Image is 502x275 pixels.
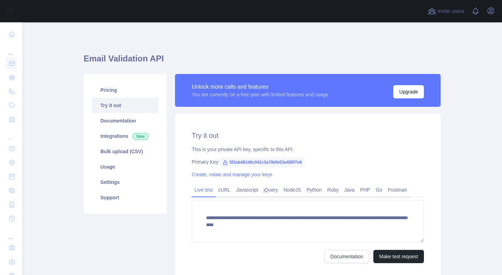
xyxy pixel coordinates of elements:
[192,146,424,153] div: This is your private API key, specific to this API.
[92,190,158,205] a: Support
[92,128,158,144] a: Integrations New
[6,127,17,141] div: ...
[92,82,158,98] a: Pricing
[281,184,304,195] a: NodeJS
[233,184,261,195] a: Javascript
[132,133,149,140] span: New
[385,184,410,195] a: Postman
[92,174,158,190] a: Settings
[373,250,424,263] button: Make test request
[192,131,424,140] h2: Try it out
[92,113,158,128] a: Documentation
[92,144,158,159] a: Bulk upload (CSV)
[325,250,369,263] a: Documentation
[261,184,281,195] a: jQuery
[92,159,158,174] a: Usage
[6,42,17,56] div: ...
[342,184,358,195] a: Java
[438,7,464,15] span: Invite users
[84,53,441,70] h1: Email Validation API
[192,172,272,177] a: Create, rotate and manage your keys
[192,83,328,91] div: Unlock more calls and features
[192,91,328,98] div: You are currently on a free plan with limited features and usage
[325,184,342,195] a: Ruby
[220,157,305,168] span: 5f2ab481d6c042c3a78dfe53e489f7e8
[192,184,215,195] a: Live test
[215,184,233,195] a: cURL
[192,158,424,165] div: Primary Key:
[373,184,385,195] a: Go
[304,184,325,195] a: Python
[6,226,17,240] div: ...
[92,98,158,113] a: Try it out
[426,6,466,17] button: Invite users
[357,184,373,195] a: PHP
[393,85,424,98] button: Upgrade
